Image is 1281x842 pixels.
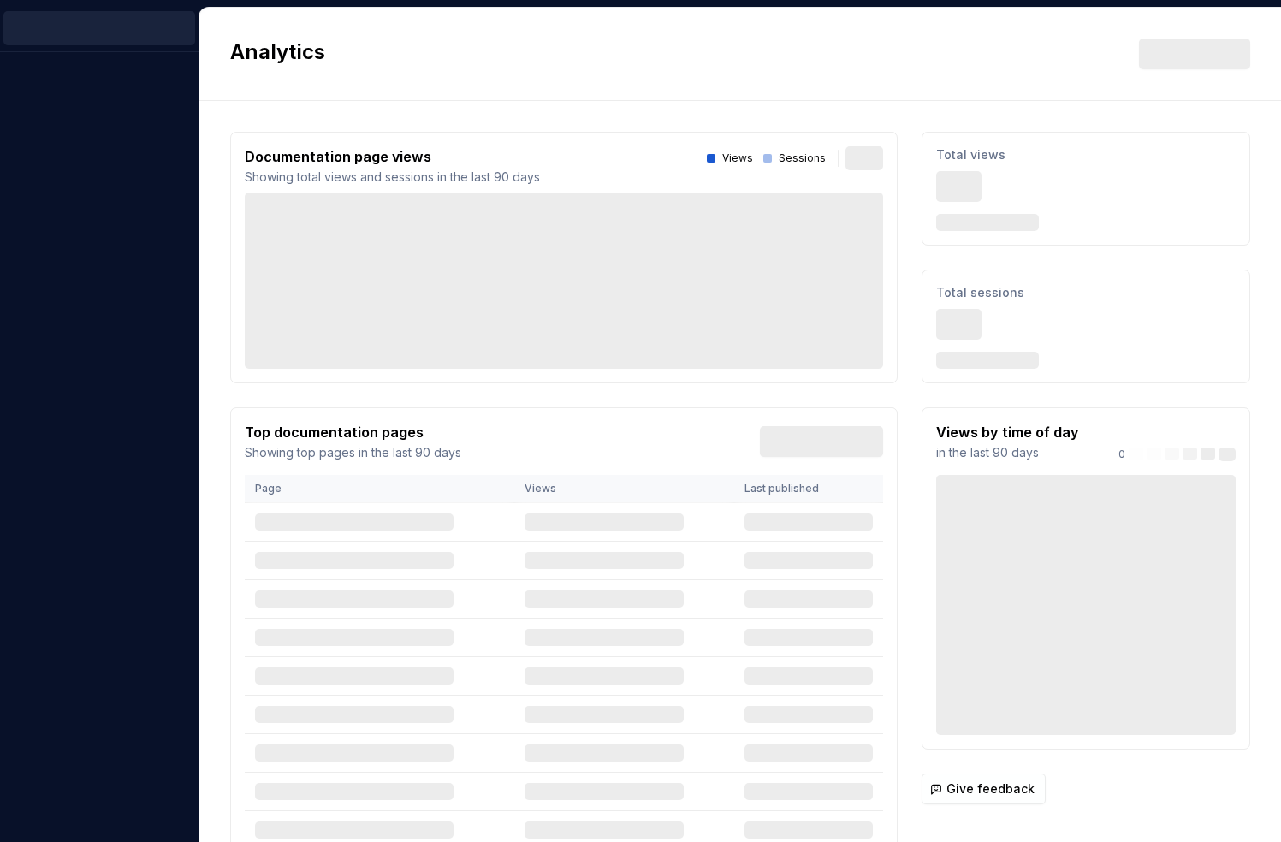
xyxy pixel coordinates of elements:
[245,475,514,503] th: Page
[1118,448,1125,461] p: 0
[936,422,1079,442] p: Views by time of day
[946,780,1035,798] span: Give feedback
[245,422,461,442] p: Top documentation pages
[734,475,883,503] th: Last published
[779,151,826,165] p: Sessions
[936,146,1236,163] p: Total views
[722,151,753,165] p: Views
[245,169,540,186] p: Showing total views and sessions in the last 90 days
[245,444,461,461] p: Showing top pages in the last 90 days
[922,774,1046,804] button: Give feedback
[936,444,1079,461] p: in the last 90 days
[936,284,1236,301] p: Total sessions
[230,39,1112,66] h2: Analytics
[514,475,734,503] th: Views
[245,146,540,167] p: Documentation page views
